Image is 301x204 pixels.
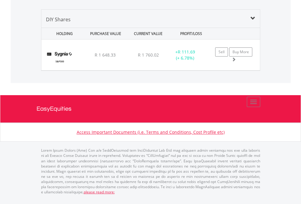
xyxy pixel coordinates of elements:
[170,28,212,39] div: PROFIT/LOSS
[84,189,115,195] a: please read more:
[166,49,204,61] div: + (+ 6.78%)
[215,47,228,57] a: Sell
[178,49,195,55] span: R 111.69
[77,129,225,135] a: Access Important Documents (i.e. Terms and Conditions, Cost Profile etc)
[37,95,265,123] a: EasyEquities
[95,52,116,58] span: R 1 648.33
[42,28,83,39] div: HOLDING
[41,148,260,195] p: Lorem Ipsum Dolors (Ame) Con a/e SeddOeiusmod tem InciDiduntut Lab Etd mag aliquaen admin veniamq...
[229,47,252,57] a: Buy More
[138,52,159,58] span: R 1 760.02
[44,47,75,69] img: EQU.ZA.SYG500.png
[85,28,126,39] div: PURCHASE VALUE
[128,28,169,39] div: CURRENT VALUE
[46,16,71,23] span: DIY Shares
